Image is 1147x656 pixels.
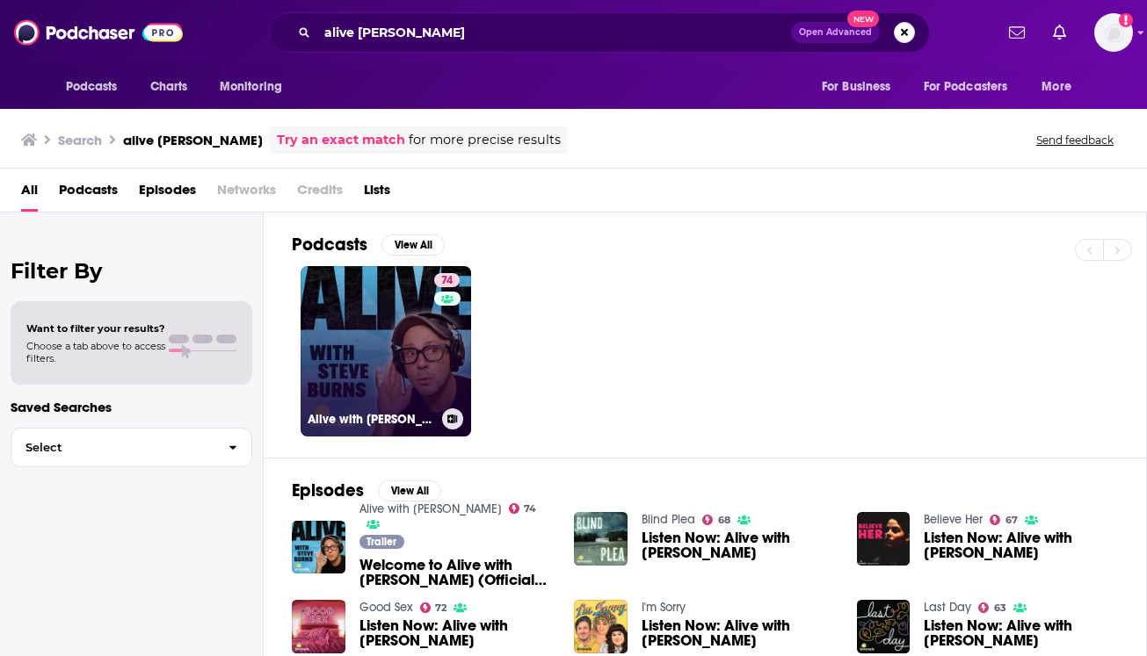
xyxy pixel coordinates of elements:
span: Listen Now: Alive with [PERSON_NAME] [924,530,1118,560]
span: 74 [524,505,536,513]
a: Welcome to Alive with Steve Burns (Official Trailer) [359,558,554,588]
span: 63 [994,604,1006,612]
span: Networks [217,176,276,212]
img: Listen Now: Alive with Steve Burns [857,600,911,653]
button: Show profile menu [1094,13,1133,52]
span: For Business [822,75,891,99]
a: Listen Now: Alive with Steve Burns [924,618,1118,648]
span: Podcasts [66,75,118,99]
img: Podchaser - Follow, Share and Rate Podcasts [14,16,183,49]
span: Listen Now: Alive with [PERSON_NAME] [642,530,836,560]
a: All [21,176,38,212]
a: Listen Now: Alive with Steve Burns [924,530,1118,560]
span: Want to filter your results? [26,322,165,335]
a: 74 [509,503,537,514]
span: New [847,11,879,27]
span: More [1042,75,1071,99]
button: Send feedback [1031,133,1119,148]
span: 68 [718,516,730,524]
a: Listen Now: Alive with Steve Burns [642,618,836,648]
h3: Search [58,132,102,148]
a: Show notifications dropdown [1046,18,1073,47]
a: 63 [978,602,1006,613]
span: Listen Now: Alive with [PERSON_NAME] [359,618,554,648]
button: open menu [207,70,305,104]
span: Listen Now: Alive with [PERSON_NAME] [642,618,836,648]
h2: Filter By [11,258,252,284]
a: Charts [139,70,199,104]
a: Good Sex [359,600,413,615]
span: For Podcasters [924,75,1008,99]
a: 74 [434,273,460,287]
span: Trailer [367,537,396,547]
button: open menu [912,70,1034,104]
a: 74Alive with [PERSON_NAME] [301,266,471,436]
a: Last Day [924,600,971,615]
a: I'm Sorry [642,600,686,615]
button: View All [378,480,441,501]
h3: Alive with [PERSON_NAME] [308,412,435,427]
img: Listen Now: Alive with Steve Burns [574,600,628,653]
p: Saved Searches [11,399,252,415]
a: Lists [364,176,390,212]
a: Listen Now: Alive with Steve Burns [359,618,554,648]
span: Credits [297,176,343,212]
span: Welcome to Alive with [PERSON_NAME] (Official Trailer) [359,558,554,588]
span: Monitoring [220,75,282,99]
svg: Add a profile image [1119,13,1133,27]
span: Logged in as nfrydman [1094,13,1133,52]
span: 74 [441,272,453,290]
img: User Profile [1094,13,1133,52]
a: Episodes [139,176,196,212]
img: Listen Now: Alive with Steve Burns [857,512,911,566]
input: Search podcasts, credits, & more... [317,18,791,47]
a: Try an exact match [277,130,405,150]
button: Open AdvancedNew [791,22,880,43]
button: open menu [809,70,913,104]
a: PodcastsView All [292,234,445,256]
span: 67 [1005,516,1018,524]
a: Believe Her [924,512,983,527]
a: EpisodesView All [292,479,441,501]
span: Choose a tab above to access filters. [26,340,165,364]
a: Podcasts [59,176,118,212]
img: Listen Now: Alive with Steve Burns [574,512,628,566]
div: Search podcasts, credits, & more... [269,12,930,53]
img: Listen Now: Alive with Steve Burns [292,600,345,653]
button: open menu [54,70,141,104]
span: Open Advanced [799,28,872,37]
a: 67 [990,515,1018,525]
span: Listen Now: Alive with [PERSON_NAME] [924,618,1118,648]
span: Charts [150,75,188,99]
button: View All [381,234,445,256]
a: 68 [702,515,730,525]
img: Welcome to Alive with Steve Burns (Official Trailer) [292,521,345,574]
a: Blind Plea [642,512,695,527]
a: Show notifications dropdown [1002,18,1032,47]
h3: alive [PERSON_NAME] [123,132,263,148]
span: 72 [435,604,446,612]
span: for more precise results [409,130,561,150]
a: Alive with Steve Burns [359,501,502,516]
a: 72 [420,602,447,613]
button: Select [11,428,252,467]
span: Select [11,442,214,453]
h2: Podcasts [292,234,367,256]
a: Listen Now: Alive with Steve Burns [642,530,836,560]
h2: Episodes [292,479,364,501]
button: open menu [1029,70,1093,104]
